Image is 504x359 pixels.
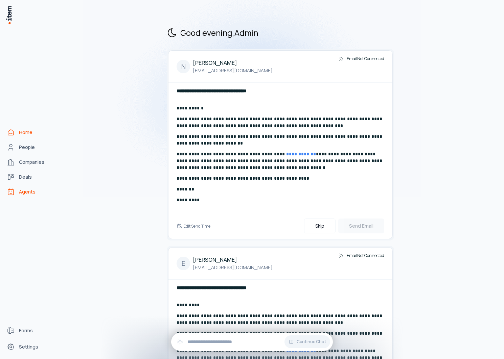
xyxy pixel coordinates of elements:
span: Forms [19,327,33,334]
a: Forms [4,324,55,337]
span: Agents [19,188,36,195]
h4: [PERSON_NAME] [193,256,273,264]
h4: [PERSON_NAME] [193,59,273,67]
button: Skip [304,219,336,233]
a: Settings [4,340,55,354]
a: Home [4,126,55,139]
a: Deals [4,170,55,184]
p: [EMAIL_ADDRESS][DOMAIN_NAME] [193,67,273,74]
h6: Edit Send Time [183,223,210,229]
span: Home [19,129,32,136]
a: Companies [4,155,55,169]
span: Email Not Connected [347,56,384,61]
span: Deals [19,174,32,180]
span: Settings [19,343,38,350]
h2: Good evening , Admin [167,27,394,38]
div: Continue Chat [171,333,333,351]
a: Agents [4,185,55,199]
p: [EMAIL_ADDRESS][DOMAIN_NAME] [193,264,273,271]
span: Continue Chat [297,339,326,344]
div: E [177,257,190,270]
button: Continue Chat [284,335,330,348]
a: People [4,140,55,154]
span: Email Not Connected [347,253,384,258]
div: N [177,60,190,73]
span: Companies [19,159,44,165]
span: People [19,144,35,151]
img: Item Brain Logo [5,5,12,25]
